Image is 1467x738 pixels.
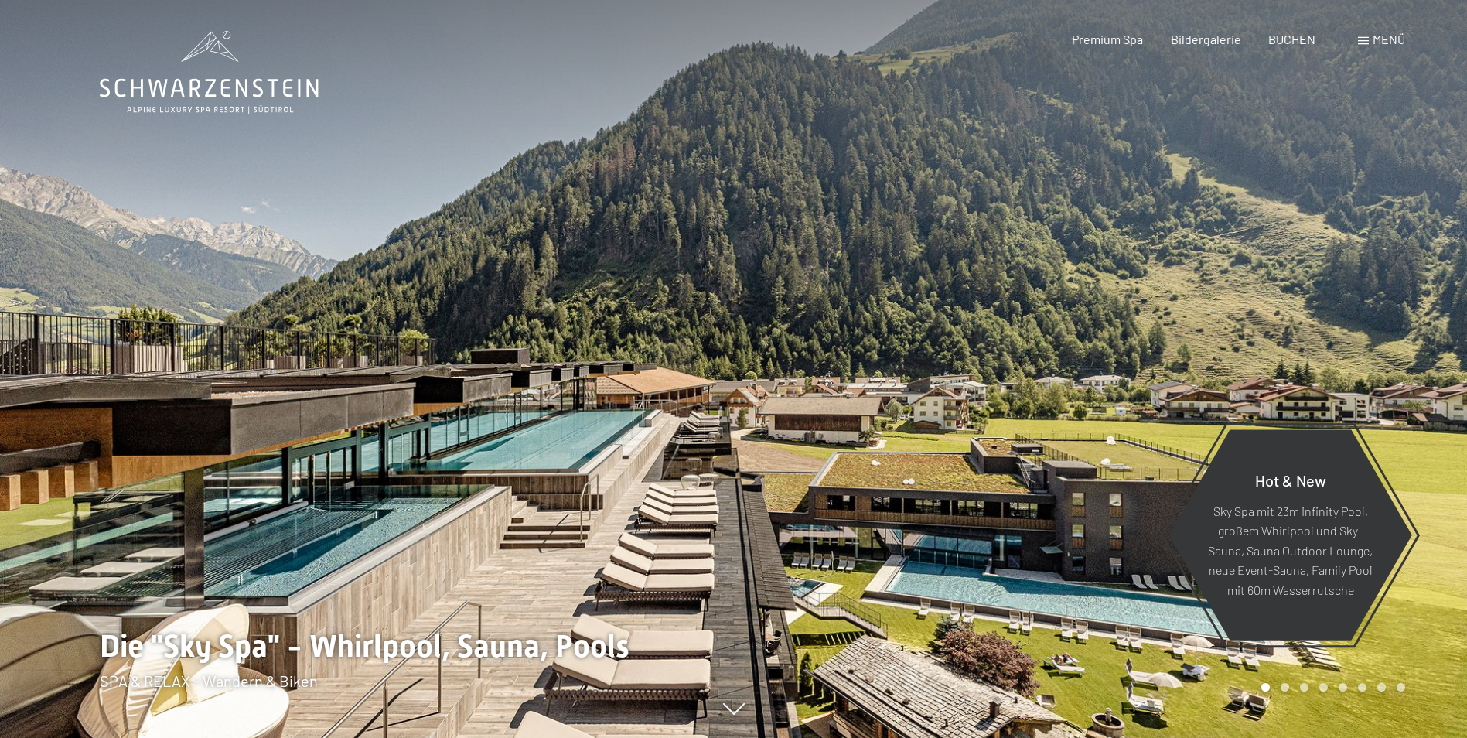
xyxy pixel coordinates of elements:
div: Carousel Page 3 [1300,683,1308,692]
div: Carousel Page 6 [1358,683,1366,692]
span: Menü [1373,32,1405,46]
div: Carousel Page 1 (Current Slide) [1261,683,1270,692]
div: Carousel Page 8 [1397,683,1405,692]
div: Carousel Page 7 [1377,683,1386,692]
a: BUCHEN [1268,32,1315,46]
div: Carousel Page 5 [1339,683,1347,692]
span: Hot & New [1255,470,1326,489]
a: Hot & New Sky Spa mit 23m Infinity Pool, großem Whirlpool und Sky-Sauna, Sauna Outdoor Lounge, ne... [1168,429,1413,641]
div: Carousel Pagination [1256,683,1405,692]
div: Carousel Page 4 [1319,683,1328,692]
div: Carousel Page 2 [1281,683,1289,692]
a: Premium Spa [1072,32,1143,46]
a: Bildergalerie [1171,32,1241,46]
p: Sky Spa mit 23m Infinity Pool, großem Whirlpool und Sky-Sauna, Sauna Outdoor Lounge, neue Event-S... [1206,501,1374,600]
